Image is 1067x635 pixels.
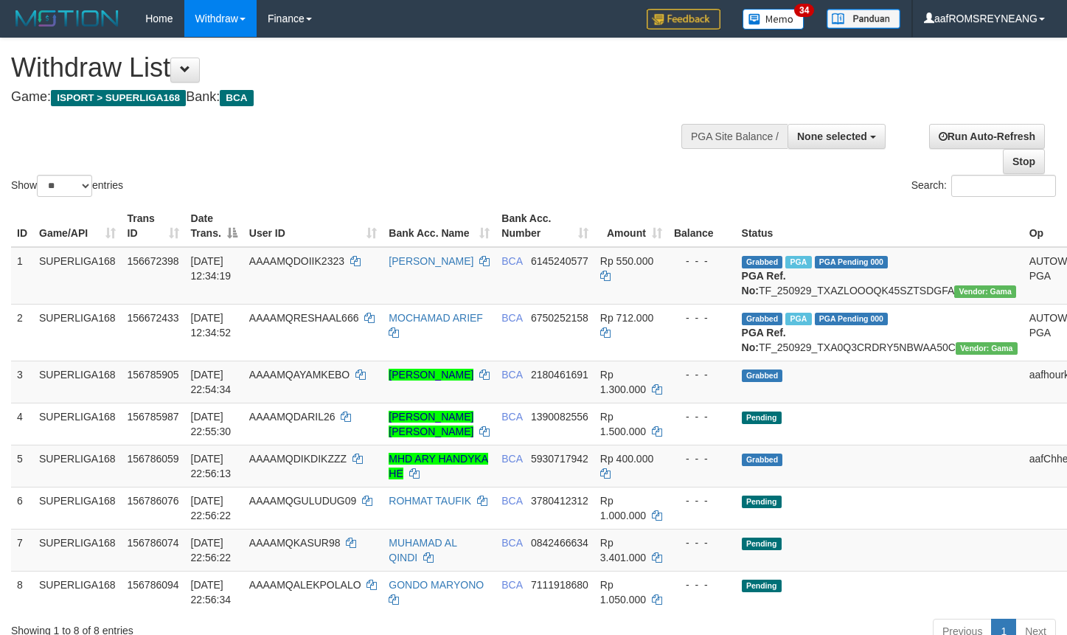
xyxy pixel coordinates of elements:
[389,411,473,437] a: [PERSON_NAME] [PERSON_NAME]
[33,361,122,403] td: SUPERLIGA168
[128,495,179,507] span: 156786076
[249,411,336,423] span: AAAAMQDARIL26
[600,369,646,395] span: Rp 1.300.000
[11,175,123,197] label: Show entries
[742,313,783,325] span: Grabbed
[531,312,588,324] span: Copy 6750252158 to clipboard
[11,571,33,613] td: 8
[736,247,1023,305] td: TF_250929_TXAZLOOOQK45SZTSDGFA
[128,579,179,591] span: 156786094
[600,453,653,465] span: Rp 400.000
[674,409,730,424] div: - - -
[243,205,383,247] th: User ID: activate to sort column ascending
[249,369,350,381] span: AAAAMQAYAMKEBO
[389,579,484,591] a: GONDO MARYONO
[742,327,786,353] b: PGA Ref. No:
[600,537,646,563] span: Rp 3.401.000
[742,256,783,268] span: Grabbed
[647,9,720,30] img: Feedback.jpg
[191,537,232,563] span: [DATE] 22:56:22
[11,529,33,571] td: 7
[531,537,588,549] span: Copy 0842466634 to clipboard
[11,205,33,247] th: ID
[742,580,782,592] span: Pending
[929,124,1045,149] a: Run Auto-Refresh
[191,312,232,339] span: [DATE] 12:34:52
[249,312,359,324] span: AAAAMQRESHAAL666
[249,255,344,267] span: AAAAMQDOIIK2323
[742,538,782,550] span: Pending
[674,577,730,592] div: - - -
[11,90,697,105] h4: Game: Bank:
[33,247,122,305] td: SUPERLIGA168
[122,205,185,247] th: Trans ID: activate to sort column ascending
[797,131,867,142] span: None selected
[668,205,736,247] th: Balance
[600,579,646,605] span: Rp 1.050.000
[674,310,730,325] div: - - -
[815,313,889,325] span: PGA Pending
[531,411,588,423] span: Copy 1390082556 to clipboard
[531,453,588,465] span: Copy 5930717942 to clipboard
[191,411,232,437] span: [DATE] 22:55:30
[185,205,243,247] th: Date Trans.: activate to sort column descending
[128,369,179,381] span: 156785905
[674,254,730,268] div: - - -
[11,487,33,529] td: 6
[827,9,900,29] img: panduan.png
[531,255,588,267] span: Copy 6145240577 to clipboard
[736,304,1023,361] td: TF_250929_TXA0Q3CRDRY5NBWAA50C
[389,495,471,507] a: ROHMAT TAUFIK
[742,496,782,508] span: Pending
[681,124,788,149] div: PGA Site Balance /
[33,571,122,613] td: SUPERLIGA168
[389,453,488,479] a: MHD ARY HANDYKA HE
[128,255,179,267] span: 156672398
[33,529,122,571] td: SUPERLIGA168
[249,495,356,507] span: AAAAMQGULUDUG09
[951,175,1056,197] input: Search:
[743,9,804,30] img: Button%20Memo.svg
[794,4,814,17] span: 34
[531,495,588,507] span: Copy 3780412312 to clipboard
[389,369,473,381] a: [PERSON_NAME]
[191,369,232,395] span: [DATE] 22:54:34
[600,495,646,521] span: Rp 1.000.000
[33,403,122,445] td: SUPERLIGA168
[1003,149,1045,174] a: Stop
[11,445,33,487] td: 5
[674,535,730,550] div: - - -
[736,205,1023,247] th: Status
[33,205,122,247] th: Game/API: activate to sort column ascending
[742,270,786,296] b: PGA Ref. No:
[249,537,341,549] span: AAAAMQKASUR98
[11,403,33,445] td: 4
[742,369,783,382] span: Grabbed
[501,255,522,267] span: BCA
[389,255,473,267] a: [PERSON_NAME]
[191,453,232,479] span: [DATE] 22:56:13
[389,312,483,324] a: MOCHAMAD ARIEF
[785,313,811,325] span: Marked by aafsoycanthlai
[128,453,179,465] span: 156786059
[191,579,232,605] span: [DATE] 22:56:34
[11,304,33,361] td: 2
[220,90,253,106] span: BCA
[128,411,179,423] span: 156785987
[191,495,232,521] span: [DATE] 22:56:22
[249,579,361,591] span: AAAAMQALEKPOLALO
[815,256,889,268] span: PGA Pending
[37,175,92,197] select: Showentries
[531,579,588,591] span: Copy 7111918680 to clipboard
[33,304,122,361] td: SUPERLIGA168
[501,411,522,423] span: BCA
[501,495,522,507] span: BCA
[191,255,232,282] span: [DATE] 12:34:19
[128,312,179,324] span: 156672433
[600,255,653,267] span: Rp 550.000
[531,369,588,381] span: Copy 2180461691 to clipboard
[956,342,1018,355] span: Vendor URL: https://trx31.1velocity.biz
[600,411,646,437] span: Rp 1.500.000
[11,361,33,403] td: 3
[389,537,456,563] a: MUHAMAD AL QINDI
